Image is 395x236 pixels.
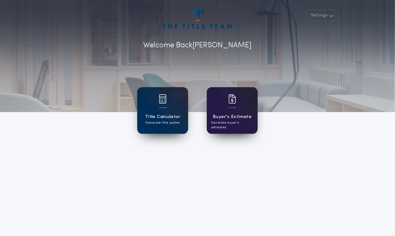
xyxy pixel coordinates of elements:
button: Settings [307,10,336,21]
p: Generate title quotes [146,120,179,125]
img: account-logo [163,10,232,29]
img: card icon [159,94,166,104]
p: Generate buyer's estimates [211,120,253,130]
h1: Buyer's Estimate [213,113,252,120]
p: Welcome Back [PERSON_NAME] [143,40,252,51]
a: card iconBuyer's EstimateGenerate buyer's estimates [207,87,258,134]
h1: Title Calculator [145,113,180,120]
img: card icon [229,94,236,104]
a: card iconTitle CalculatorGenerate title quotes [137,87,188,134]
